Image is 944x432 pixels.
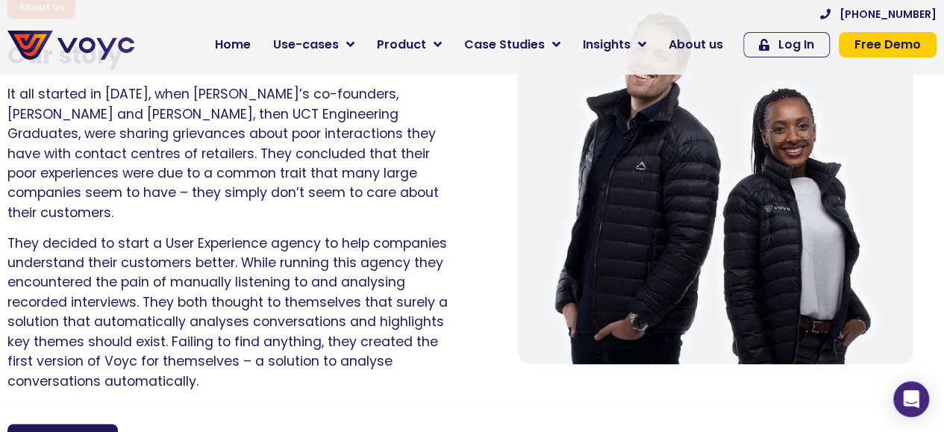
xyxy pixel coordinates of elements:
span: Free Demo [854,39,921,51]
p: It all started in [DATE], when [PERSON_NAME]’s co-founders, [PERSON_NAME] and [PERSON_NAME], then... [7,84,450,222]
a: [PHONE_NUMBER] [820,9,937,19]
a: Use-cases [262,30,366,60]
a: Free Demo [839,32,937,57]
a: Log In [743,32,830,57]
span: Product [377,36,426,54]
span: [PHONE_NUMBER] [840,9,937,19]
a: Product [366,30,453,60]
span: Log In [778,39,814,51]
p: They decided to start a User Experience agency to help companies understand their customers bette... [7,234,450,391]
img: voyc-full-logo [7,31,134,60]
a: Case Studies [453,30,572,60]
a: Home [204,30,262,60]
span: Home [215,36,251,54]
span: Use-cases [273,36,339,54]
span: Case Studies [464,36,545,54]
span: About us [669,36,723,54]
a: About us [657,30,734,60]
span: Insights [583,36,631,54]
div: Open Intercom Messenger [893,381,929,417]
a: Insights [572,30,657,60]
